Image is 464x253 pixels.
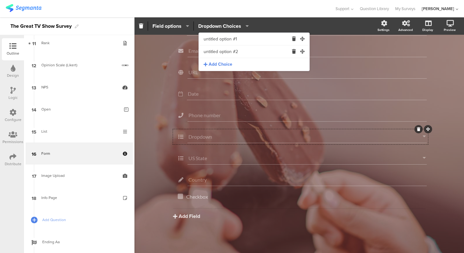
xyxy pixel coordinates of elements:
[173,213,200,220] button: Add Field
[9,95,18,100] div: Logic
[6,4,41,12] img: segmanta logo
[7,51,19,56] div: Outline
[188,48,426,54] input: Type field title...
[188,69,426,75] input: Type field title...
[198,19,249,33] button: Dropdown Choices
[41,172,117,179] div: Image Upload
[26,98,133,120] a: 14 Open
[26,165,133,187] a: 17 Image Upload
[42,239,123,245] span: Ending Aa
[198,22,241,30] span: Dropdown Choices
[444,27,456,32] div: Preview
[41,195,117,201] div: Info Page
[204,33,289,45] input: Type a choice...
[32,150,36,157] span: 16
[10,21,72,31] div: The Great TV Show Survey
[422,6,454,12] div: [PERSON_NAME]
[32,106,36,113] span: 14
[41,150,117,157] div: Form
[188,112,426,118] input: Type field title...
[188,91,426,97] input: Type field title...
[41,128,117,135] div: List
[188,134,423,140] input: Type field title...
[32,172,36,179] span: 17
[188,155,423,161] input: Type field title...
[26,142,133,165] a: 16 Form
[41,84,117,90] div: NPS
[186,194,422,200] p: Checkbox
[152,22,181,30] span: Field options
[32,84,36,91] span: 13
[422,27,433,32] div: Display
[26,32,133,54] a: 11 Rank
[209,61,232,68] span: Add Choice
[32,39,36,46] span: 11
[398,27,413,32] div: Advanced
[26,120,133,142] a: 15 List
[26,187,133,209] a: 18 Info Page
[32,128,36,135] span: 15
[41,40,117,46] div: Rank
[26,231,133,253] a: Ending Aa
[5,161,21,167] div: Distribute
[26,54,133,76] a: 12 Opinion Scale (Likert)
[42,217,123,223] span: Add Question
[41,106,119,112] div: Open
[32,194,36,201] span: 18
[41,62,117,68] div: Opinion Scale (Likert)
[26,76,133,98] a: 13 NPS
[152,19,189,33] button: Field options
[188,177,426,183] input: Type field title...
[336,6,349,12] span: Support
[204,45,289,58] input: Type a choice...
[3,139,23,145] div: Permissions
[7,73,19,78] div: Design
[5,117,21,123] div: Configure
[378,27,390,32] div: Settings
[32,62,36,69] span: 12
